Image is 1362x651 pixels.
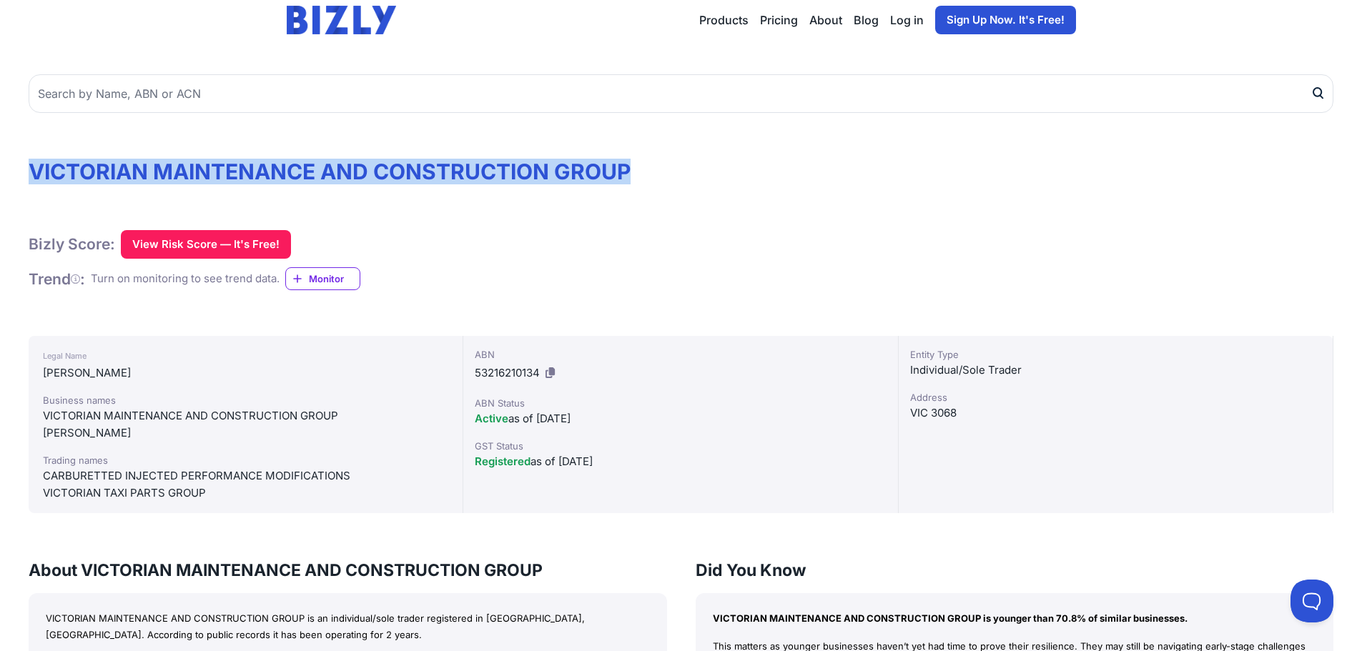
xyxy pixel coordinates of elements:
h1: VICTORIAN MAINTENANCE AND CONSTRUCTION GROUP [29,159,1333,184]
div: CARBURETTED INJECTED PERFORMANCE MODIFICATIONS [43,467,448,484]
span: Active [475,412,508,425]
a: Sign Up Now. It's Free! [935,6,1076,34]
iframe: Toggle Customer Support [1291,580,1333,622]
div: GST Status [475,439,886,453]
h1: Trend : [29,269,85,289]
div: ABN [475,347,886,362]
a: Monitor [285,267,360,290]
button: Products [699,11,749,29]
div: as of [DATE] [475,410,886,427]
button: View Risk Score — It's Free! [121,230,291,259]
div: Business names [43,393,448,407]
div: Turn on monitoring to see trend data. [91,271,280,287]
h3: About VICTORIAN MAINTENANCE AND CONSTRUCTION GROUP [29,559,667,582]
a: Log in [890,11,924,29]
a: About [809,11,842,29]
span: 53216210134 [475,366,540,379]
div: VICTORIAN MAINTENANCE AND CONSTRUCTION GROUP [43,407,448,424]
p: VICTORIAN MAINTENANCE AND CONSTRUCTION GROUP is younger than 70.8% of similar businesses. [713,610,1317,627]
div: Address [910,390,1321,404]
div: as of [DATE] [475,453,886,470]
h3: Did You Know [696,559,1334,582]
div: Individual/Sole Trader [910,362,1321,379]
div: VIC 3068 [910,404,1321,422]
div: [PERSON_NAME] [43,424,448,442]
a: Blog [854,11,879,29]
p: VICTORIAN MAINTENANCE AND CONSTRUCTION GROUP is an individual/sole trader registered in [GEOGRAPH... [46,610,650,643]
span: Monitor [309,272,360,286]
div: VICTORIAN TAXI PARTS GROUP [43,484,448,502]
a: Pricing [760,11,798,29]
span: Registered [475,454,531,468]
div: ABN Status [475,396,886,410]
div: Entity Type [910,347,1321,362]
input: Search by Name, ABN or ACN [29,74,1333,113]
div: Trading names [43,453,448,467]
div: [PERSON_NAME] [43,364,448,382]
h1: Bizly Score: [29,234,115,254]
div: Legal Name [43,347,448,364]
